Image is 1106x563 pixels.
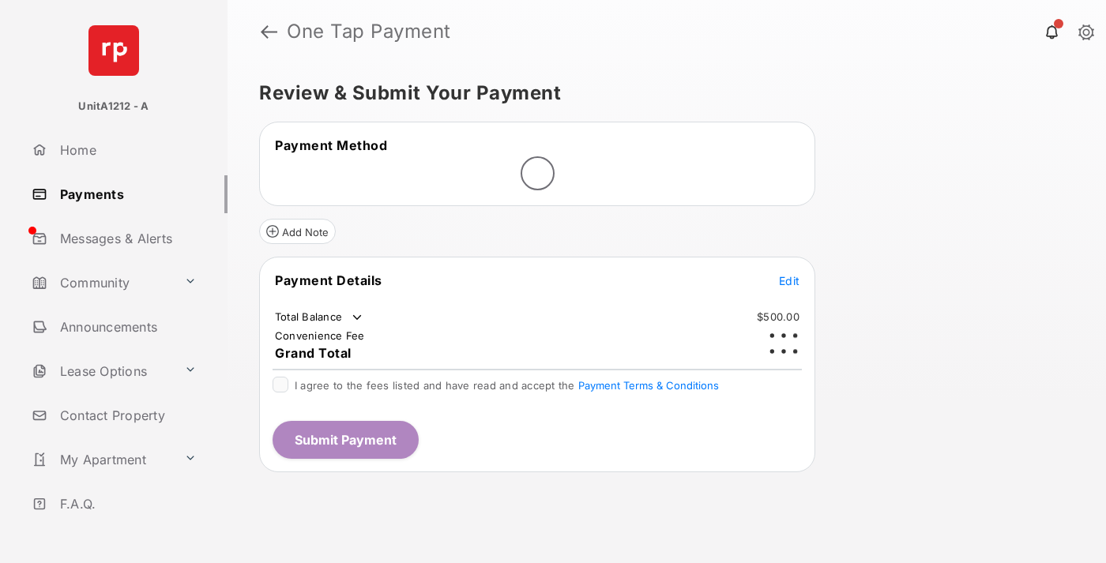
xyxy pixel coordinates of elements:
[88,25,139,76] img: svg+xml;base64,PHN2ZyB4bWxucz0iaHR0cDovL3d3dy53My5vcmcvMjAwMC9zdmciIHdpZHRoPSI2NCIgaGVpZ2h0PSI2NC...
[779,274,799,287] span: Edit
[578,379,719,392] button: I agree to the fees listed and have read and accept the
[25,308,228,346] a: Announcements
[287,22,451,41] strong: One Tap Payment
[25,264,178,302] a: Community
[25,175,228,213] a: Payments
[259,219,336,244] button: Add Note
[274,328,366,343] td: Convenience Fee
[25,485,228,523] a: F.A.Q.
[779,272,799,288] button: Edit
[274,310,365,325] td: Total Balance
[275,137,387,153] span: Payment Method
[295,379,719,392] span: I agree to the fees listed and have read and accept the
[25,441,178,479] a: My Apartment
[25,396,228,434] a: Contact Property
[273,421,419,459] button: Submit Payment
[25,352,178,390] a: Lease Options
[25,220,228,257] a: Messages & Alerts
[25,131,228,169] a: Home
[275,272,382,288] span: Payment Details
[78,99,149,114] p: UnitA1212 - A
[756,310,800,324] td: $500.00
[275,345,352,361] span: Grand Total
[259,84,1062,103] h5: Review & Submit Your Payment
